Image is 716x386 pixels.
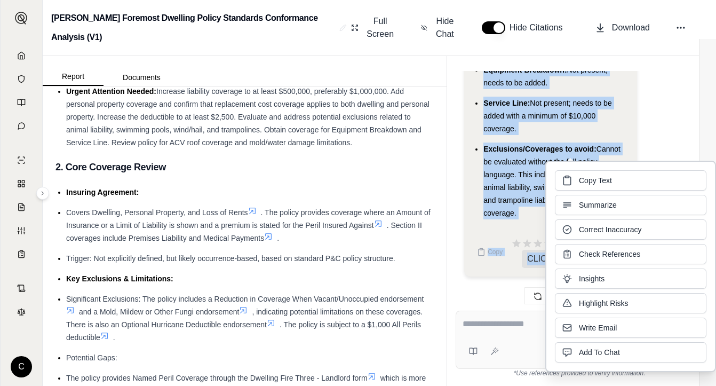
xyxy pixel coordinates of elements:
span: , indicating potential limitations on these coverages. There is also an Optional Hurricane Deduct... [66,308,423,329]
span: The policy provides Named Peril Coverage through the Dwelling Fire Three - Landlord form [66,374,368,382]
h3: 2. Core Coverage Review [55,157,434,177]
span: Service Line: [483,99,530,107]
span: . [113,333,115,342]
button: Report [43,68,104,86]
span: Insuring Agreement: [66,188,139,196]
span: Hide Chat [434,15,456,41]
span: and a Mold, Mildew or Other Fungi endorsement [79,308,239,316]
span: Summarize [579,200,617,210]
button: Expand sidebar [11,7,32,29]
button: Copy Text [555,170,706,191]
span: Not present; needs to be added. [483,66,608,87]
span: Increase liability coverage to at least $500,000, preferably $1,000,000. Add personal property co... [66,87,429,147]
span: Insights [579,273,604,284]
button: Summarize [555,195,706,215]
span: Equipment Breakdown: [483,66,567,74]
button: Correct Inaccuracy [555,219,706,240]
a: Chat [7,115,36,137]
div: C [11,356,32,377]
span: Download [612,21,650,34]
span: Key Exclusions & Limitations: [66,274,173,283]
img: Expand sidebar [15,12,28,25]
span: Highlight Risks [579,298,629,309]
button: Highlight Risks [555,293,706,313]
a: Home [7,45,36,66]
button: Documents [104,69,180,86]
span: Covers Dwelling, Personal Property, and Loss of Rents [66,208,248,217]
button: Full Screen [347,11,400,45]
span: Copy Text [579,175,612,186]
a: Documents Vault [7,68,36,90]
button: Hide Chat [417,11,460,45]
button: Add To Chat [555,342,706,363]
span: Full Screen [365,15,395,41]
a: Single Policy [7,149,36,171]
a: Policy Comparisons [7,173,36,194]
span: Cannot be evaluated without the full policy language. This includes exclusions for animal liabili... [483,145,626,217]
a: Prompt Library [7,92,36,113]
span: Exclusions/Coverages to avoid: [483,145,596,153]
a: Coverage Table [7,243,36,265]
span: Add To Chat [579,347,620,358]
a: Legal Search Engine [7,301,36,322]
span: Correct Inaccuracy [579,224,641,235]
button: Regenerate Response [524,287,634,304]
a: Custom Report [7,220,36,241]
span: Not present; needs to be added with a minimum of $10,000 coverage. [483,99,611,133]
a: Claim Coverage [7,196,36,218]
span: Significant Exclusions: The policy includes a Reduction in Coverage When Vacant/Unoccupied endors... [66,295,424,303]
span: Hide Citations [510,21,569,34]
span: Trigger: Not explicitly defined, but likely occurrence-based, based on standard P&C policy struct... [66,254,395,263]
button: Copy [473,241,507,263]
span: . [277,234,279,242]
span: Urgent Attention Needed: [66,87,156,96]
span: Write Email [579,322,617,333]
span: . Section II coverages include Premises Liability and Medical Payments [66,221,422,242]
button: Download [591,17,654,38]
button: Expand sidebar [36,187,49,200]
span: Copy [488,248,503,256]
button: Write Email [555,318,706,338]
span: . The policy provides coverage where an Amount of Insurance or a Limit of Liability is shown and ... [66,208,431,230]
h2: [PERSON_NAME] Foremost Dwelling Policy Standards Conformance Analysis (V1) [51,9,335,47]
button: Check References [555,244,706,264]
span: Potential Gaps: [66,353,117,362]
button: Insights [555,269,706,289]
span: Check References [579,249,640,259]
span: CLICK TO RATE [522,250,596,268]
a: Contract Analysis [7,278,36,299]
span: . The policy is subject to a $1,000 All Perils deductible [66,320,421,342]
div: *Use references provided to verify information. [456,369,703,377]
